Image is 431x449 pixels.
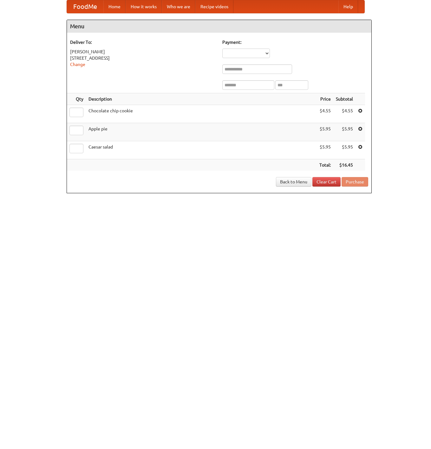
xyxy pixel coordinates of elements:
[195,0,233,13] a: Recipe videos
[317,123,333,141] td: $5.95
[86,123,317,141] td: Apple pie
[70,55,216,61] div: [STREET_ADDRESS]
[333,93,356,105] th: Subtotal
[67,93,86,105] th: Qty
[222,39,368,45] h5: Payment:
[333,105,356,123] td: $4.55
[86,105,317,123] td: Chocolate chip cookie
[86,93,317,105] th: Description
[317,93,333,105] th: Price
[317,159,333,171] th: Total:
[162,0,195,13] a: Who we are
[312,177,341,187] a: Clear Cart
[333,141,356,159] td: $5.95
[86,141,317,159] td: Caesar salad
[70,62,85,67] a: Change
[317,105,333,123] td: $4.55
[67,20,371,33] h4: Menu
[342,177,368,187] button: Purchase
[103,0,126,13] a: Home
[126,0,162,13] a: How it works
[317,141,333,159] td: $5.95
[70,39,216,45] h5: Deliver To:
[67,0,103,13] a: FoodMe
[276,177,311,187] a: Back to Menu
[333,123,356,141] td: $5.95
[70,49,216,55] div: [PERSON_NAME]
[333,159,356,171] th: $16.45
[338,0,358,13] a: Help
